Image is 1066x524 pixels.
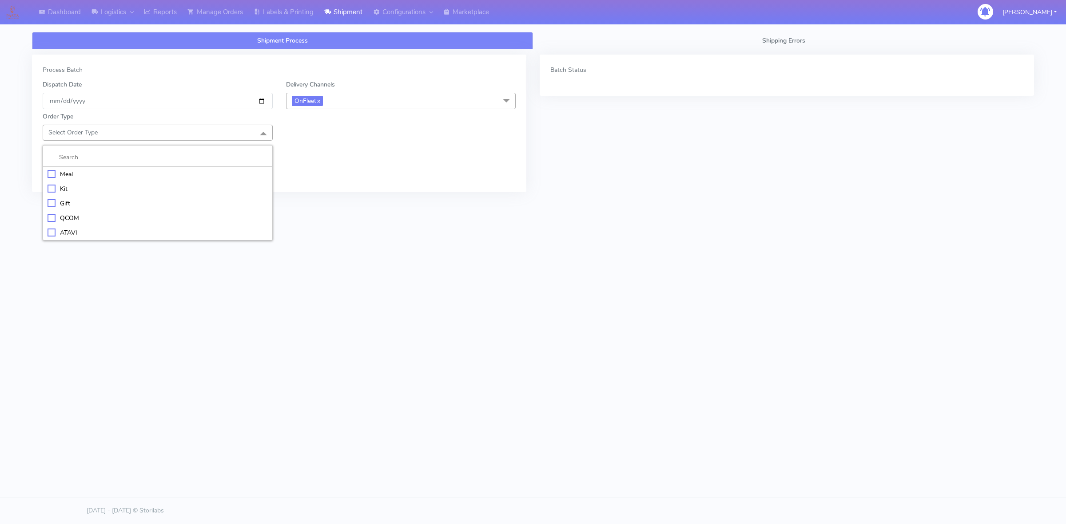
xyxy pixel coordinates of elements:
[550,65,1023,75] div: Batch Status
[286,80,335,89] label: Delivery Channels
[316,96,320,105] a: x
[43,80,82,89] label: Dispatch Date
[996,3,1063,21] button: [PERSON_NAME]
[48,153,268,162] input: multiselect-search
[762,36,805,45] span: Shipping Errors
[43,112,73,121] label: Order Type
[48,228,268,237] div: ATAVI
[48,169,268,179] div: Meal
[48,213,268,223] div: QCOM
[32,32,1034,49] ul: Tabs
[292,96,323,106] span: OnFleet
[257,36,308,45] span: Shipment Process
[48,184,268,193] div: Kit
[48,128,98,137] span: Select Order Type
[43,65,516,75] div: Process Batch
[48,199,268,208] div: Gift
